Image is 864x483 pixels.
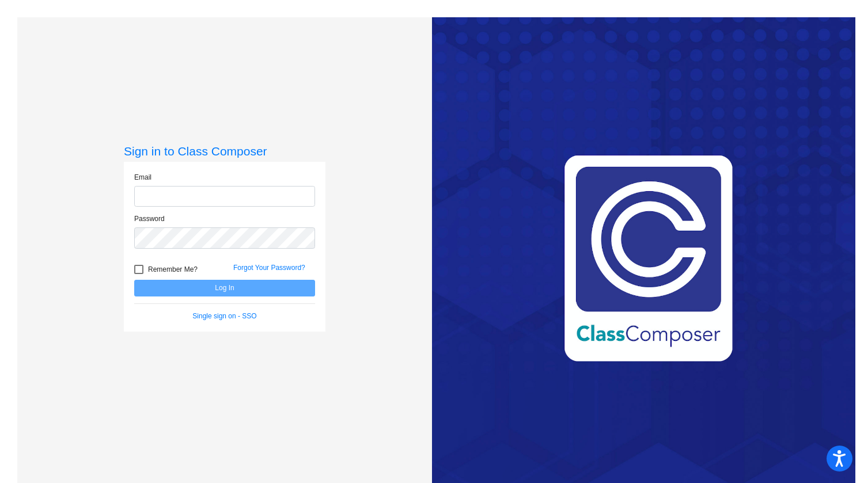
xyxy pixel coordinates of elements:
label: Email [134,172,151,182]
label: Password [134,214,165,224]
span: Remember Me? [148,263,198,276]
a: Single sign on - SSO [192,312,256,320]
h3: Sign in to Class Composer [124,144,325,158]
a: Forgot Your Password? [233,264,305,272]
button: Log In [134,280,315,296]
